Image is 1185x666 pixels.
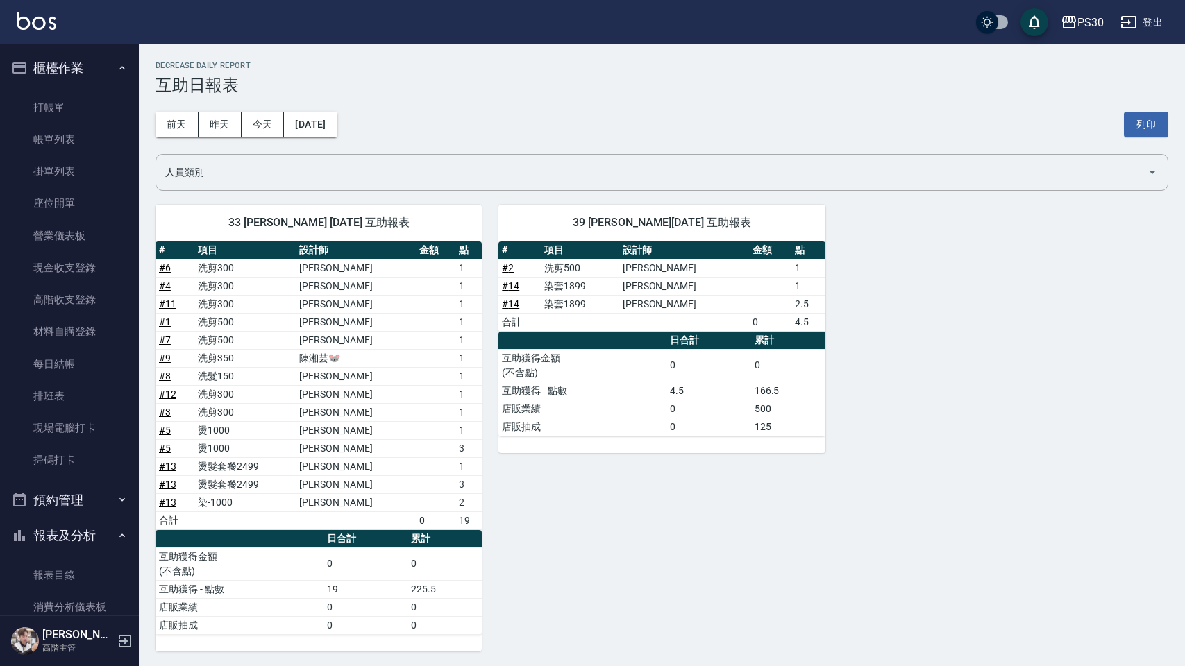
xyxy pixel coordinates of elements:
[194,349,295,367] td: 洗剪350
[455,295,482,313] td: 1
[6,92,133,123] a: 打帳單
[6,284,133,316] a: 高階收支登錄
[194,367,295,385] td: 洗髮150
[6,187,133,219] a: 座位開單
[159,280,171,291] a: #4
[159,461,176,472] a: #13
[619,295,750,313] td: [PERSON_NAME]
[455,439,482,457] td: 3
[1055,8,1109,37] button: PS30
[502,298,519,309] a: #14
[159,334,171,345] a: #7
[296,439,416,457] td: [PERSON_NAME]
[455,313,482,331] td: 1
[407,598,482,616] td: 0
[455,511,482,529] td: 19
[455,241,482,259] th: 點
[17,12,56,30] img: Logo
[323,598,407,616] td: 0
[156,76,1168,95] h3: 互助日報表
[6,123,133,155] a: 帳單列表
[502,280,519,291] a: #14
[455,421,482,439] td: 1
[1141,161,1163,183] button: Open
[296,295,416,313] td: [PERSON_NAME]
[791,259,825,277] td: 1
[242,112,285,137] button: 今天
[172,216,465,230] span: 33 [PERSON_NAME] [DATE] 互助報表
[156,530,482,635] table: a dense table
[159,479,176,490] a: #13
[194,439,295,457] td: 燙1000
[541,277,619,295] td: 染套1899
[194,475,295,493] td: 燙髮套餐2499
[323,616,407,634] td: 0
[407,616,482,634] td: 0
[666,418,750,436] td: 0
[194,403,295,421] td: 洗剪300
[159,425,171,436] a: #5
[666,382,750,400] td: 4.5
[156,616,323,634] td: 店販抽成
[156,511,194,529] td: 合計
[323,580,407,598] td: 19
[159,388,176,400] a: #12
[666,400,750,418] td: 0
[296,403,416,421] td: [PERSON_NAME]
[284,112,337,137] button: [DATE]
[194,277,295,295] td: 洗剪300
[416,241,455,259] th: 金額
[194,385,295,403] td: 洗剪300
[323,530,407,548] th: 日合計
[619,259,750,277] td: [PERSON_NAME]
[159,262,171,273] a: #6
[498,349,666,382] td: 互助獲得金額 (不含點)
[194,493,295,511] td: 染-1000
[194,295,295,313] td: 洗剪300
[296,457,416,475] td: [PERSON_NAME]
[323,547,407,580] td: 0
[11,627,39,655] img: Person
[498,382,666,400] td: 互助獲得 - 點數
[6,155,133,187] a: 掛單列表
[296,241,416,259] th: 設計師
[455,475,482,493] td: 3
[791,277,825,295] td: 1
[296,259,416,277] td: [PERSON_NAME]
[6,412,133,444] a: 現場電腦打卡
[159,497,176,508] a: #13
[749,313,791,331] td: 0
[666,349,750,382] td: 0
[194,331,295,349] td: 洗剪500
[296,277,416,295] td: [PERSON_NAME]
[455,367,482,385] td: 1
[751,400,825,418] td: 500
[541,259,619,277] td: 洗剪500
[455,457,482,475] td: 1
[1020,8,1048,36] button: save
[751,349,825,382] td: 0
[159,352,171,364] a: #9
[498,418,666,436] td: 店販抽成
[156,547,323,580] td: 互助獲得金額 (不含點)
[296,475,416,493] td: [PERSON_NAME]
[156,241,194,259] th: #
[296,493,416,511] td: [PERSON_NAME]
[156,580,323,598] td: 互助獲得 - 點數
[455,331,482,349] td: 1
[416,511,455,529] td: 0
[6,220,133,252] a: 營業儀表板
[6,444,133,476] a: 掃碼打卡
[749,241,791,259] th: 金額
[162,160,1141,185] input: 人員名稱
[296,385,416,403] td: [PERSON_NAME]
[791,295,825,313] td: 2.5
[498,241,541,259] th: #
[455,349,482,367] td: 1
[42,642,113,654] p: 高階主管
[1077,14,1104,31] div: PS30
[159,370,171,382] a: #8
[455,403,482,421] td: 1
[6,518,133,554] button: 報表及分析
[498,241,825,332] table: a dense table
